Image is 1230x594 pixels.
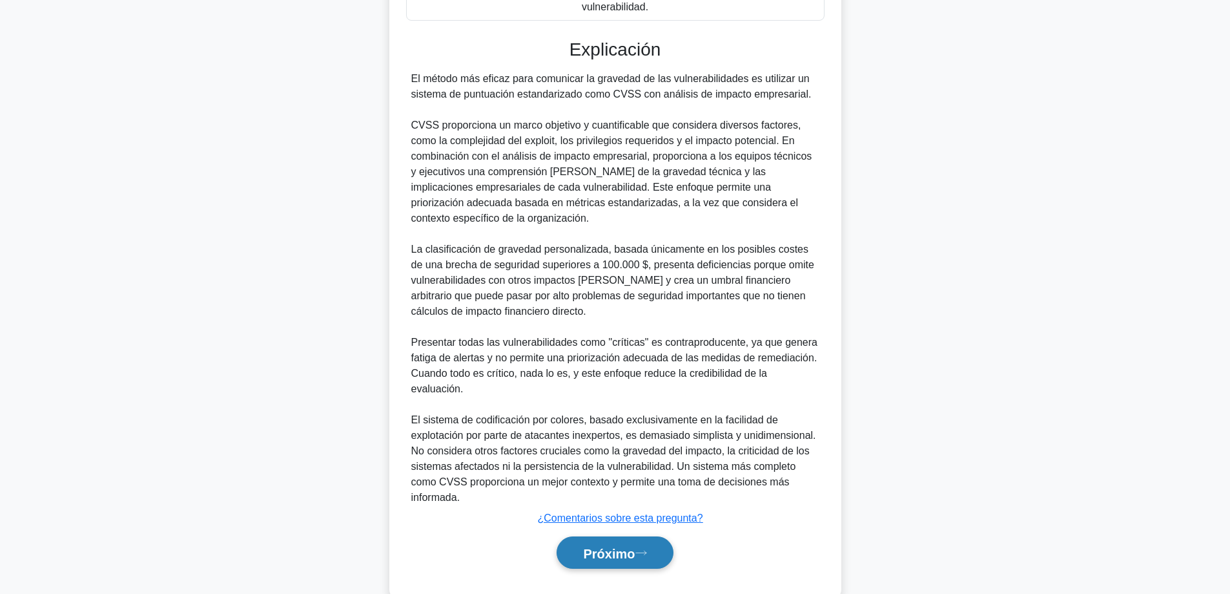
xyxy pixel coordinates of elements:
font: CVSS proporciona un marco objetivo y cuantificable que considera diversos factores, como la compl... [411,120,812,224]
font: Explicación [569,39,661,59]
font: Presentar todas las vulnerabilidades como "críticas" es contraproducente, ya que genera fatiga de... [411,337,818,394]
button: Próximo [557,536,673,569]
a: ¿Comentarios sobre esta pregunta? [537,513,702,524]
font: El sistema de codificación por colores, basado exclusivamente en la facilidad de explotación por ... [411,414,816,503]
font: Próximo [583,546,635,560]
font: El método más eficaz para comunicar la gravedad de las vulnerabilidades es utilizar un sistema de... [411,73,812,100]
font: La clasificación de gravedad personalizada, basada únicamente en los posibles costes de una brech... [411,244,814,317]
